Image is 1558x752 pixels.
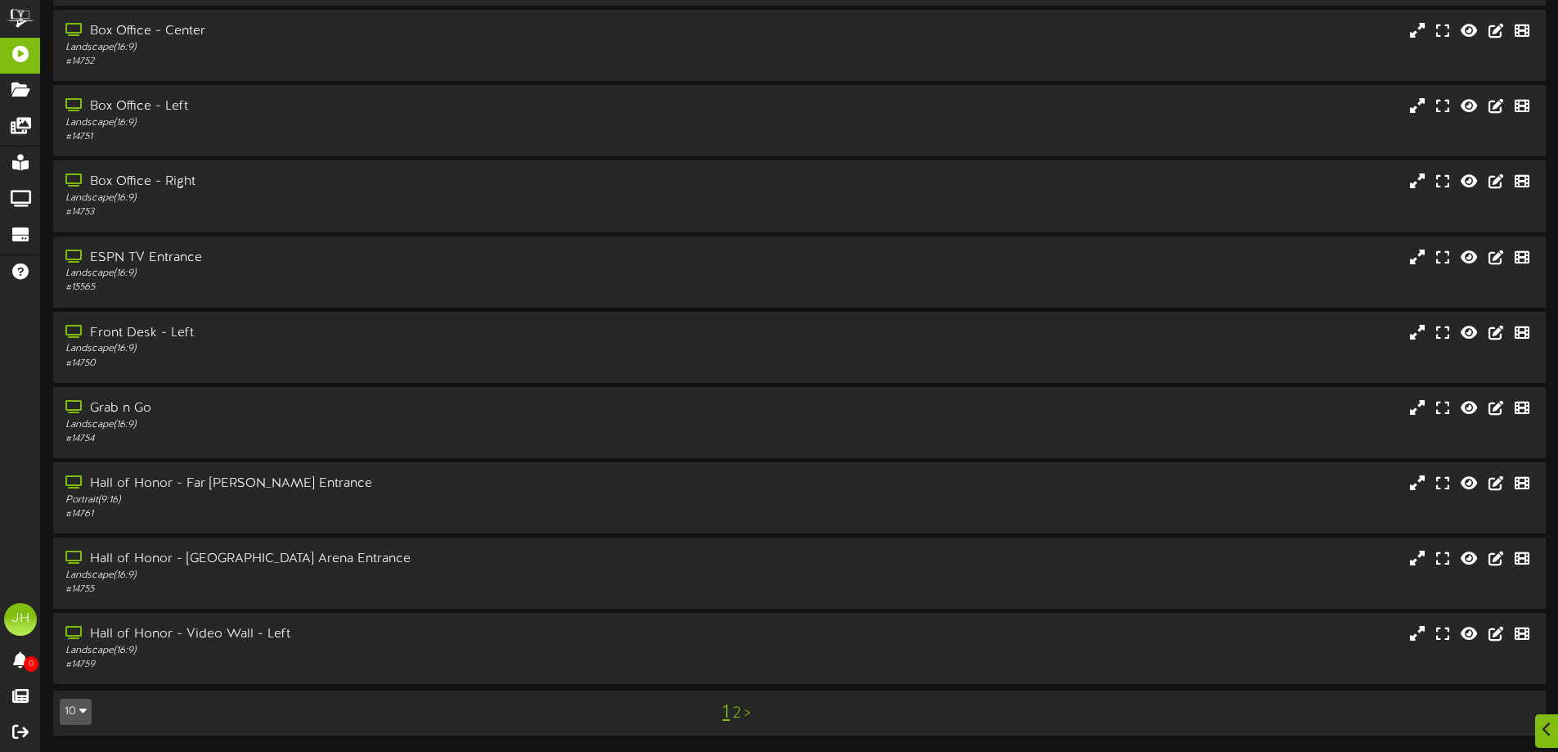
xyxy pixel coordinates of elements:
[65,583,662,597] div: # 14755
[65,22,662,41] div: Box Office - Center
[65,475,662,493] div: Hall of Honor - Far [PERSON_NAME] Entrance
[65,625,662,644] div: Hall of Honor - Video Wall - Left
[733,705,741,723] a: 2
[65,97,662,116] div: Box Office - Left
[65,644,662,658] div: Landscape ( 16:9 )
[65,357,662,371] div: # 14750
[65,550,662,569] div: Hall of Honor - [GEOGRAPHIC_DATA] Arena Entrance
[65,281,662,295] div: # 15565
[744,705,751,723] a: >
[65,191,662,205] div: Landscape ( 16:9 )
[722,702,730,723] a: 1
[65,399,662,418] div: Grab n Go
[65,493,662,507] div: Portrait ( 9:16 )
[65,205,662,219] div: # 14753
[65,507,662,521] div: # 14761
[65,130,662,144] div: # 14751
[65,658,662,672] div: # 14759
[65,324,662,343] div: Front Desk - Left
[24,656,38,672] span: 0
[65,569,662,583] div: Landscape ( 16:9 )
[65,249,662,268] div: ESPN TV Entrance
[65,116,662,130] div: Landscape ( 16:9 )
[65,432,662,446] div: # 14754
[65,267,662,281] div: Landscape ( 16:9 )
[60,699,92,725] button: 10
[65,418,662,432] div: Landscape ( 16:9 )
[65,173,662,191] div: Box Office - Right
[4,603,37,636] div: JH
[65,55,662,69] div: # 14752
[65,342,662,356] div: Landscape ( 16:9 )
[65,41,662,55] div: Landscape ( 16:9 )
